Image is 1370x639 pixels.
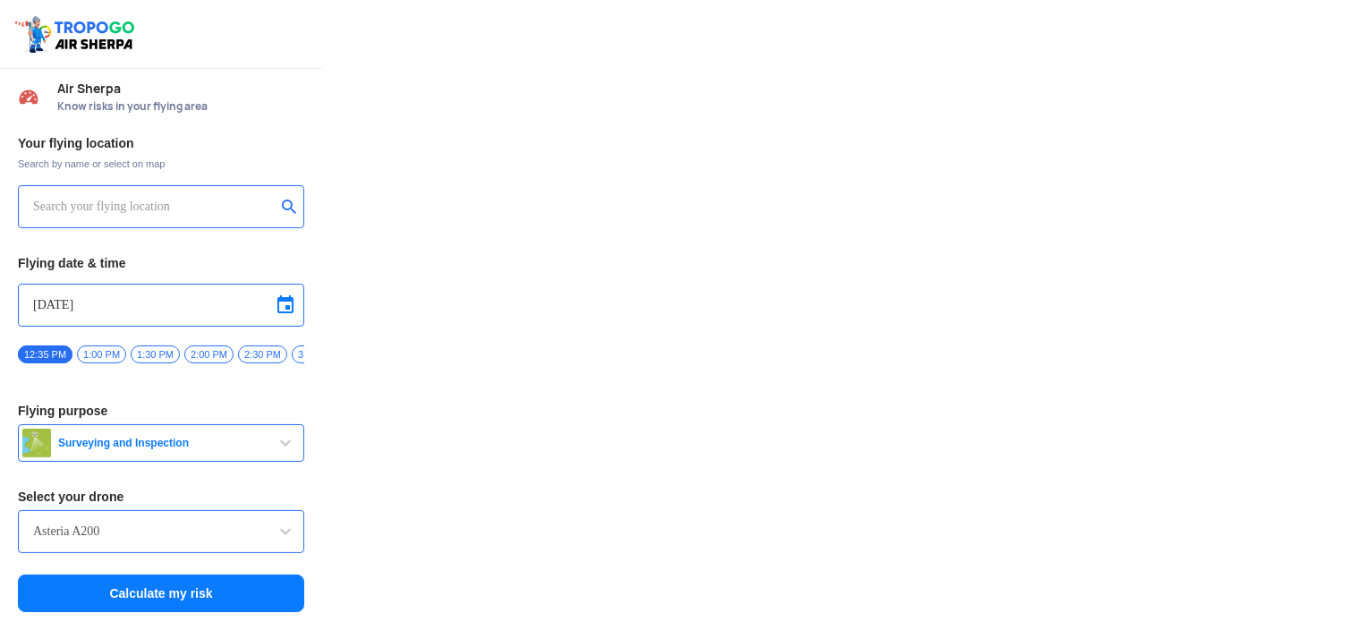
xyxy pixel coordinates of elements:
input: Select Date [33,294,289,316]
span: 12:35 PM [18,345,72,363]
button: Calculate my risk [18,575,304,612]
input: Search your flying location [33,196,276,217]
span: Search by name or select on map [18,157,304,171]
span: 2:30 PM [238,345,287,363]
span: 1:30 PM [131,345,180,363]
span: Air Sherpa [57,81,304,96]
span: 2:00 PM [184,345,234,363]
input: Search by name or Brand [33,521,289,542]
h3: Flying purpose [18,405,304,417]
img: ic_tgdronemaps.svg [13,13,140,55]
span: Surveying and Inspection [51,436,275,450]
h3: Flying date & time [18,257,304,269]
img: survey.png [22,429,51,457]
img: Risk Scores [18,86,39,107]
span: 1:00 PM [77,345,126,363]
h3: Your flying location [18,137,304,149]
h3: Select your drone [18,490,304,503]
button: Surveying and Inspection [18,424,304,462]
span: 3:00 PM [292,345,341,363]
span: Know risks in your flying area [57,99,304,114]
